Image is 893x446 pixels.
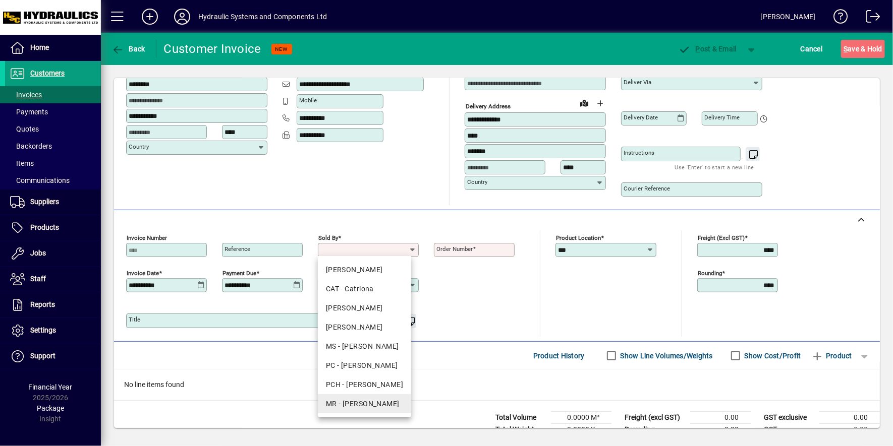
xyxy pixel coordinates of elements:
[592,95,608,111] button: Choose address
[673,40,742,58] button: Post & Email
[858,2,880,35] a: Logout
[318,298,411,317] mat-option: CB - Chrisie
[318,279,411,298] mat-option: CAT - Catriona
[166,8,198,26] button: Profile
[318,317,411,337] mat-option: GS - Glynn
[556,234,601,241] mat-label: Product location
[326,265,403,275] div: [PERSON_NAME]
[551,412,611,424] td: 0.0000 M³
[101,40,156,58] app-page-header-button: Back
[551,424,611,436] td: 0.0000 Kg
[5,189,101,215] a: Suppliers
[5,103,101,120] a: Payments
[198,9,327,25] div: Hydraulic Systems and Components Ltd
[318,375,411,394] mat-option: PCH - Petr Chludil
[841,40,885,58] button: Save & Hold
[164,41,261,57] div: Customer Invoice
[10,108,48,116] span: Payments
[698,270,722,277] mat-label: Rounding
[127,270,159,277] mat-label: Invoice date
[624,79,651,86] mat-label: Deliver via
[318,356,411,375] mat-option: PC - Paul
[467,178,487,185] mat-label: Country
[318,337,411,356] mat-option: MS - Mike
[30,198,59,206] span: Suppliers
[819,424,880,436] td: 0.00
[704,114,740,121] mat-label: Delivery time
[5,215,101,240] a: Products
[624,185,670,192] mat-label: Courier Reference
[819,412,880,424] td: 0.00
[326,379,403,390] div: PCH - [PERSON_NAME]
[10,125,39,133] span: Quotes
[620,424,690,436] td: Rounding
[127,234,167,241] mat-label: Invoice number
[10,142,52,150] span: Backorders
[30,69,65,77] span: Customers
[5,86,101,103] a: Invoices
[30,43,49,51] span: Home
[326,360,403,371] div: PC - [PERSON_NAME]
[798,40,825,58] button: Cancel
[5,292,101,317] a: Reports
[30,275,46,283] span: Staff
[326,341,403,352] div: MS - [PERSON_NAME]
[10,159,34,167] span: Items
[318,234,338,241] mat-label: Sold by
[30,300,55,308] span: Reports
[5,344,101,369] a: Support
[743,351,801,361] label: Show Cost/Profit
[30,223,59,231] span: Products
[326,322,403,333] div: [PERSON_NAME]
[5,241,101,266] a: Jobs
[225,245,250,252] mat-label: Reference
[30,352,55,360] span: Support
[30,249,46,257] span: Jobs
[5,318,101,343] a: Settings
[37,404,64,412] span: Package
[826,2,848,35] a: Knowledge Base
[759,424,819,436] td: GST
[490,412,551,424] td: Total Volume
[5,120,101,138] a: Quotes
[759,412,819,424] td: GST exclusive
[490,424,551,436] td: Total Weight
[690,412,751,424] td: 0.00
[326,399,403,409] div: MR - [PERSON_NAME]
[318,260,411,279] mat-option: AL - Allan
[619,351,713,361] label: Show Line Volumes/Weights
[30,326,56,334] span: Settings
[5,172,101,189] a: Communications
[111,45,145,53] span: Back
[844,41,882,57] span: ave & Hold
[29,383,73,391] span: Financial Year
[326,284,403,294] div: CAT - Catriona
[326,303,403,313] div: [PERSON_NAME]
[620,412,690,424] td: Freight (excl GST)
[134,8,166,26] button: Add
[675,161,754,173] mat-hint: Use 'Enter' to start a new line
[299,97,317,104] mat-label: Mobile
[5,35,101,60] a: Home
[801,41,823,57] span: Cancel
[318,394,411,413] mat-option: MR - Rusty
[5,155,101,172] a: Items
[5,267,101,292] a: Staff
[698,234,745,241] mat-label: Freight (excl GST)
[114,369,880,400] div: No line items found
[678,45,737,53] span: ost & Email
[806,347,857,365] button: Product
[10,176,70,184] span: Communications
[222,270,256,277] mat-label: Payment due
[844,45,848,53] span: S
[275,46,288,52] span: NEW
[576,95,592,111] a: View on map
[624,149,654,156] mat-label: Instructions
[624,114,658,121] mat-label: Delivery date
[690,424,751,436] td: 0.00
[696,45,700,53] span: P
[811,348,852,364] span: Product
[129,143,149,150] mat-label: Country
[436,245,473,252] mat-label: Order number
[533,348,585,364] span: Product History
